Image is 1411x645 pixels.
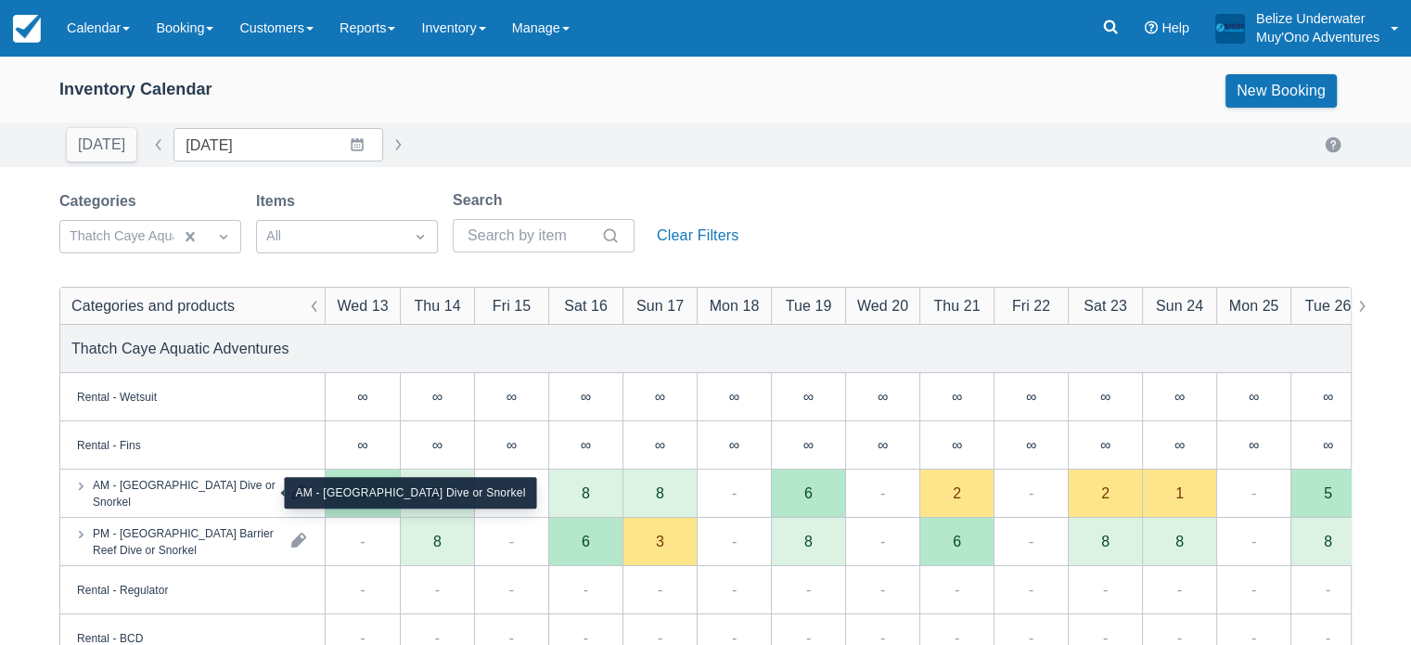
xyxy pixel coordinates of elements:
[507,437,517,452] div: ∞
[337,294,388,316] div: Wed 13
[803,389,814,404] div: ∞
[1256,9,1379,28] p: Belize Underwater
[360,530,365,552] div: -
[1101,485,1110,500] div: 2
[649,219,746,252] button: Clear Filters
[919,421,994,470] div: ∞
[357,389,367,404] div: ∞
[67,128,136,161] button: [DATE]
[1175,485,1184,500] div: 1
[622,373,697,421] div: ∞
[1101,534,1110,548] div: 8
[1251,578,1256,600] div: -
[771,373,845,421] div: ∞
[1290,421,1365,470] div: ∞
[1323,437,1333,452] div: ∞
[360,578,365,600] div: -
[77,581,168,598] div: Rental - Regulator
[1084,294,1127,316] div: Sat 23
[1142,373,1216,421] div: ∞
[582,485,590,500] div: 8
[994,421,1068,470] div: ∞
[845,421,919,470] div: ∞
[622,421,697,470] div: ∞
[1216,373,1290,421] div: ∞
[474,421,548,470] div: ∞
[732,530,737,552] div: -
[878,437,888,452] div: ∞
[636,294,684,316] div: Sun 17
[1174,437,1185,452] div: ∞
[493,294,531,316] div: Fri 15
[710,294,760,316] div: Mon 18
[1326,578,1330,600] div: -
[414,294,460,316] div: Thu 14
[214,227,233,246] span: Dropdown icon
[656,485,664,500] div: 8
[400,373,474,421] div: ∞
[1177,578,1182,600] div: -
[326,421,400,470] div: ∞
[77,388,157,405] div: Rental - Wetsuit
[1026,389,1036,404] div: ∞
[880,578,885,600] div: -
[1256,28,1379,46] p: Muy'Ono Adventures
[658,578,662,600] div: -
[400,421,474,470] div: ∞
[933,294,980,316] div: Thu 21
[1251,530,1256,552] div: -
[1068,373,1142,421] div: ∞
[1145,21,1158,34] i: Help
[994,373,1068,421] div: ∞
[584,578,588,600] div: -
[1290,373,1365,421] div: ∞
[548,373,622,421] div: ∞
[1100,389,1110,404] div: ∞
[581,389,591,404] div: ∞
[1161,20,1189,35] span: Help
[786,294,832,316] div: Tue 19
[729,389,739,404] div: ∞
[732,578,737,600] div: -
[1100,437,1110,452] div: ∞
[803,437,814,452] div: ∞
[732,482,737,504] div: -
[71,337,289,359] div: Thatch Caye Aquatic Adventures
[880,482,885,504] div: -
[357,437,367,452] div: ∞
[581,437,591,452] div: ∞
[952,389,962,404] div: ∞
[953,534,961,548] div: 6
[468,219,597,252] input: Search by item
[284,477,536,509] div: AM - [GEOGRAPHIC_DATA] Dive or Snorkel
[771,421,845,470] div: ∞
[564,294,608,316] div: Sat 16
[697,421,771,470] div: ∞
[1324,534,1332,548] div: 8
[655,437,665,452] div: ∞
[880,530,885,552] div: -
[1174,389,1185,404] div: ∞
[435,578,440,600] div: -
[955,578,959,600] div: -
[953,485,961,500] div: 2
[1251,482,1256,504] div: -
[1216,421,1290,470] div: ∞
[256,190,302,213] label: Items
[59,190,144,213] label: Categories
[656,534,664,548] div: 3
[1175,534,1184,548] div: 8
[878,389,888,404] div: ∞
[1225,74,1337,108] a: New Booking
[433,534,442,548] div: 8
[655,389,665,404] div: ∞
[1029,482,1033,504] div: -
[548,421,622,470] div: ∞
[1324,485,1332,500] div: 5
[71,294,235,316] div: Categories and products
[845,373,919,421] div: ∞
[804,534,813,548] div: 8
[1068,421,1142,470] div: ∞
[432,389,443,404] div: ∞
[1156,294,1203,316] div: Sun 24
